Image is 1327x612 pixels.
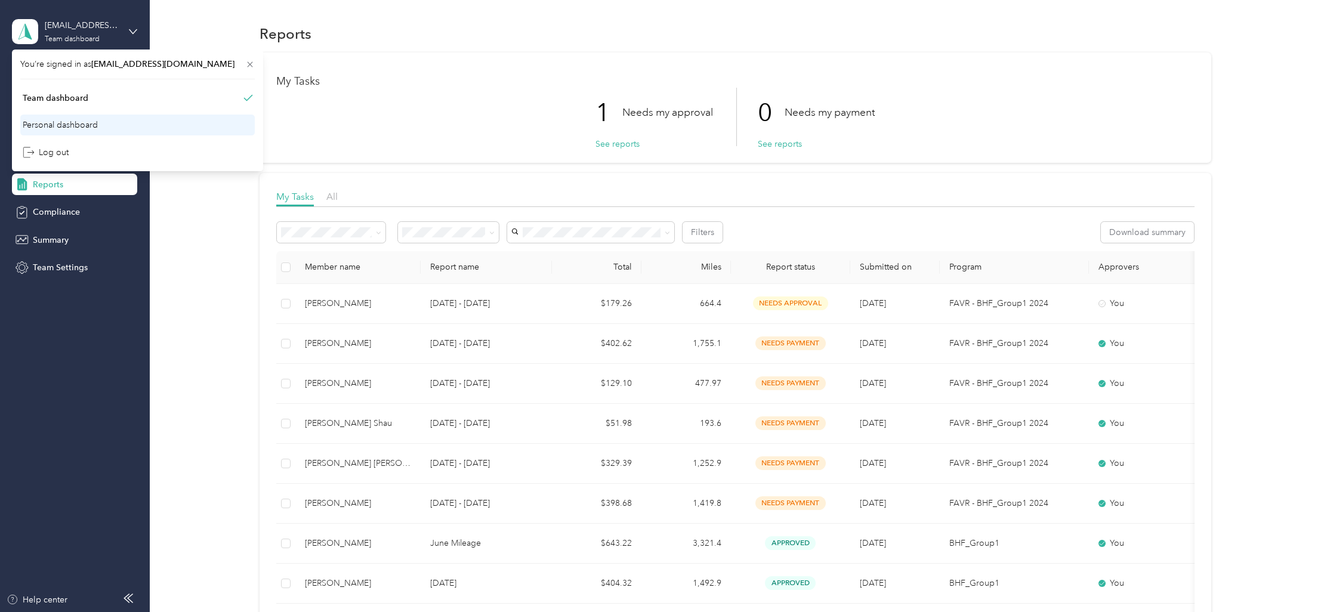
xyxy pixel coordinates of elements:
[949,297,1079,310] p: FAVR - BHF_Group1 2024
[860,298,886,308] span: [DATE]
[940,364,1089,404] td: FAVR - BHF_Group1 2024
[33,206,80,218] span: Compliance
[949,537,1079,550] p: BHF_Group1
[305,537,411,550] div: [PERSON_NAME]
[641,444,731,484] td: 1,252.9
[850,251,940,284] th: Submitted on
[860,338,886,348] span: [DATE]
[552,284,641,324] td: $179.26
[326,191,338,202] span: All
[305,377,411,390] div: [PERSON_NAME]
[421,251,552,284] th: Report name
[949,417,1079,430] p: FAVR - BHF_Group1 2024
[1098,577,1199,590] div: You
[305,497,411,510] div: [PERSON_NAME]
[949,577,1079,590] p: BHF_Group1
[1260,545,1327,612] iframe: Everlance-gr Chat Button Frame
[940,251,1089,284] th: Program
[860,378,886,388] span: [DATE]
[641,404,731,444] td: 193.6
[45,19,119,32] div: [EMAIL_ADDRESS][DOMAIN_NAME]
[430,297,542,310] p: [DATE] - [DATE]
[641,564,731,604] td: 1,492.9
[552,524,641,564] td: $643.22
[595,138,640,150] button: See reports
[940,444,1089,484] td: FAVR - BHF_Group1 2024
[940,404,1089,444] td: FAVR - BHF_Group1 2024
[765,576,816,590] span: approved
[740,262,841,272] span: Report status
[430,457,542,470] p: [DATE] - [DATE]
[860,498,886,508] span: [DATE]
[305,262,411,272] div: Member name
[552,564,641,604] td: $404.32
[949,337,1079,350] p: FAVR - BHF_Group1 2024
[641,524,731,564] td: 3,321.4
[552,324,641,364] td: $402.62
[33,261,88,274] span: Team Settings
[305,457,411,470] div: [PERSON_NAME] [PERSON_NAME]
[1098,537,1199,550] div: You
[940,524,1089,564] td: BHF_Group1
[753,296,828,310] span: needs approval
[755,336,826,350] span: needs payment
[20,58,255,70] span: You’re signed in as
[1098,497,1199,510] div: You
[940,284,1089,324] td: FAVR - BHF_Group1 2024
[33,234,69,246] span: Summary
[430,417,542,430] p: [DATE] - [DATE]
[1098,417,1199,430] div: You
[860,458,886,468] span: [DATE]
[23,146,69,159] div: Log out
[430,497,542,510] p: [DATE] - [DATE]
[430,537,542,550] p: June Mileage
[755,416,826,430] span: needs payment
[295,251,421,284] th: Member name
[595,88,622,138] p: 1
[430,337,542,350] p: [DATE] - [DATE]
[641,364,731,404] td: 477.97
[1089,251,1208,284] th: Approvers
[1098,297,1199,310] div: You
[1098,457,1199,470] div: You
[305,297,411,310] div: [PERSON_NAME]
[940,484,1089,524] td: FAVR - BHF_Group1 2024
[949,457,1079,470] p: FAVR - BHF_Group1 2024
[45,36,100,43] div: Team dashboard
[561,262,632,272] div: Total
[430,577,542,590] p: [DATE]
[552,444,641,484] td: $329.39
[23,119,98,131] div: Personal dashboard
[7,594,67,606] button: Help center
[949,377,1079,390] p: FAVR - BHF_Group1 2024
[860,578,886,588] span: [DATE]
[305,577,411,590] div: [PERSON_NAME]
[949,497,1079,510] p: FAVR - BHF_Group1 2024
[758,88,785,138] p: 0
[305,417,411,430] div: [PERSON_NAME] Shau
[552,484,641,524] td: $398.68
[860,538,886,548] span: [DATE]
[940,324,1089,364] td: FAVR - BHF_Group1 2024
[430,377,542,390] p: [DATE] - [DATE]
[785,105,875,120] p: Needs my payment
[641,284,731,324] td: 664.4
[23,92,88,104] div: Team dashboard
[1098,377,1199,390] div: You
[755,456,826,470] span: needs payment
[1098,337,1199,350] div: You
[305,337,411,350] div: [PERSON_NAME]
[622,105,713,120] p: Needs my approval
[940,564,1089,604] td: BHF_Group1
[755,376,826,390] span: needs payment
[552,404,641,444] td: $51.98
[33,178,63,191] span: Reports
[552,364,641,404] td: $129.10
[755,496,826,510] span: needs payment
[276,191,314,202] span: My Tasks
[91,59,234,69] span: [EMAIL_ADDRESS][DOMAIN_NAME]
[651,262,721,272] div: Miles
[765,536,816,550] span: approved
[641,484,731,524] td: 1,419.8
